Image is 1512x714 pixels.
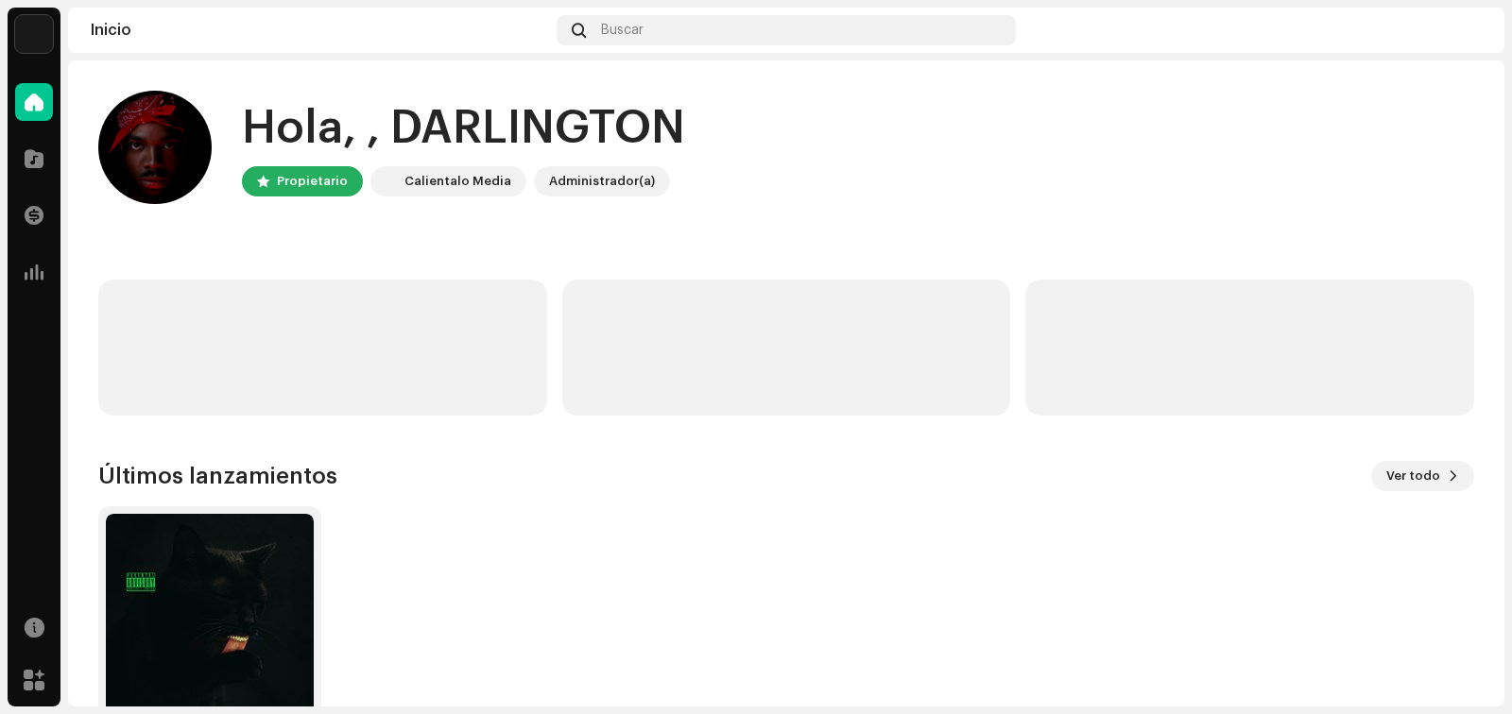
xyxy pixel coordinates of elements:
div: Calientalo Media [404,170,511,193]
div: Inicio [91,23,549,38]
span: Buscar [601,23,644,38]
h3: Últimos lanzamientos [98,461,337,491]
img: d3c4e784-384d-4b19-9f57-778a8118f713 [98,91,212,204]
img: 4d5a508c-c80f-4d99-b7fb-82554657661d [374,170,397,193]
img: 4d5a508c-c80f-4d99-b7fb-82554657661d [15,15,53,53]
div: Propietario [277,170,348,193]
span: Ver todo [1386,457,1440,495]
div: Hola, , DARLINGTON [242,98,685,159]
img: d3c4e784-384d-4b19-9f57-778a8118f713 [1452,15,1482,45]
button: Ver todo [1371,461,1474,491]
div: Administrador(a) [549,170,655,193]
